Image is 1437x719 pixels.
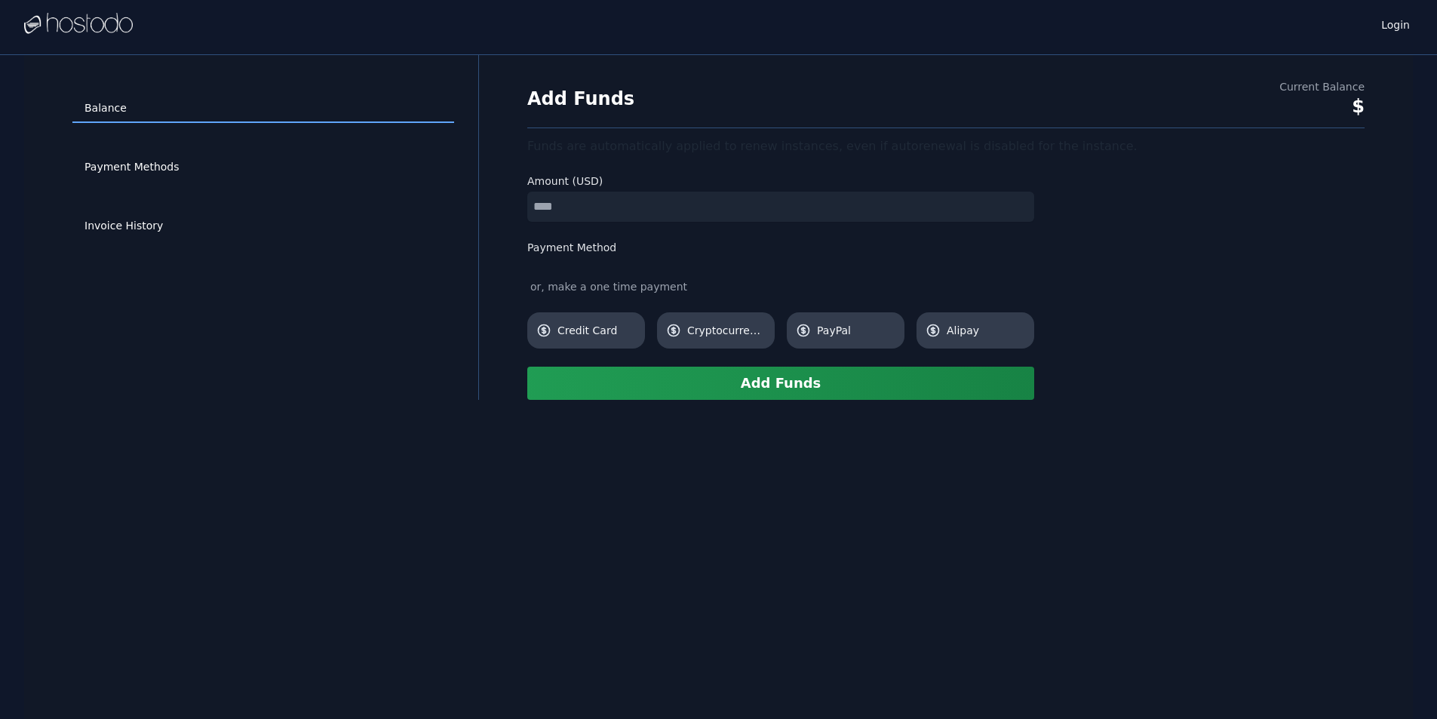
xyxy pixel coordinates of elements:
span: PayPal [817,323,895,338]
div: or, make a one time payment [527,279,1034,294]
button: Add Funds [527,367,1034,400]
a: Login [1378,14,1413,32]
a: Payment Methods [72,153,454,182]
span: Cryptocurrency [687,323,766,338]
a: Balance [72,94,454,123]
h1: Add Funds [527,87,634,111]
div: $ [1279,94,1365,118]
div: Current Balance [1279,79,1365,94]
a: Invoice History [72,212,454,241]
img: Logo [24,13,133,35]
div: Funds are automatically applied to renew instances, even if autorenewal is disabled for the insta... [527,137,1365,155]
label: Amount (USD) [527,174,1034,189]
span: Credit Card [557,323,636,338]
span: Alipay [947,323,1025,338]
label: Payment Method [527,240,1034,255]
